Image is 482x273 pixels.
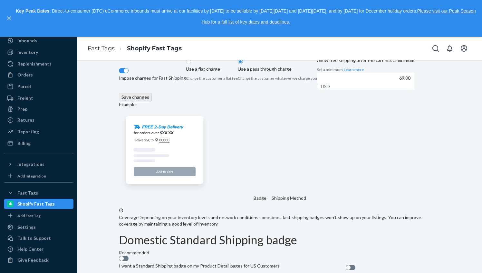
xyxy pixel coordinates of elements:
[4,59,73,69] a: Replenishments
[4,104,73,114] a: Prep
[119,263,346,269] p: I want a Standard Shipping badge on my Product Detail pages for US Customers
[17,140,31,147] div: Billing
[119,215,421,227] span: Depending on your inventory levels and network conditions sometimes fast shipping badges won’t sh...
[119,75,186,81] p: Impose charges for Fast Shipping
[17,95,33,101] div: Freight
[17,72,33,78] div: Orders
[186,66,238,72] p: Use a flat charge
[15,6,476,27] p: : Direct-to-consumer (DTC) eCommerce inbounds must arrive at our facilities by [DATE] to be sella...
[17,235,51,241] div: Talk to Support
[254,195,266,201] span: Badge
[17,213,41,218] div: Add Fast Tag
[4,138,73,148] a: Billing
[4,35,73,46] a: Inbounds
[4,255,73,265] button: Give Feedback
[17,161,44,167] div: Integrations
[186,76,238,81] p: Charge the customer a flat fee
[4,188,73,198] button: Fast Tags
[4,199,73,209] a: Shopify Fast Tags
[127,45,182,52] a: Shopify Fast Tags
[17,83,31,90] div: Parcel
[4,244,73,254] a: Help Center
[429,42,442,55] button: Open Search Box
[4,93,73,103] a: Freight
[119,101,440,108] div: Example
[16,8,49,14] strong: Key Peak Dates
[17,257,49,263] div: Give Feedback
[4,159,73,169] button: Integrations
[4,212,73,219] a: Add Fast Tag
[4,115,73,125] a: Returns
[17,61,52,67] div: Replenishments
[443,42,456,55] button: Open notifications
[458,42,470,55] button: Open account menu
[238,66,317,72] p: Use a pass through charge
[4,47,73,57] a: Inventory
[17,117,34,123] div: Returns
[238,76,317,81] p: Charge the customer whatever we charge you
[17,49,38,56] div: Inventory
[4,222,73,232] a: Settings
[119,215,139,220] span: Coverage
[17,201,55,207] div: Shopify Fast Tags
[17,224,36,230] div: Settings
[17,128,39,135] div: Reporting
[4,70,73,80] a: Orders
[202,8,476,25] a: Please visit our Peak Season Hub for a full list of key dates and deadlines.
[17,190,38,196] div: Fast Tags
[119,249,440,256] div: Recommended
[119,234,440,247] h1: Domestic Standard Shipping badge
[238,59,243,64] input: Use a pass through chargeCharge the customer whatever we charge you
[17,37,37,44] div: Inbounds
[6,15,12,22] button: close,
[344,67,364,72] a: Learn more
[186,59,191,64] input: Use a flat chargeCharge the customer a flat fee
[272,195,306,201] span: Shipping Method
[4,81,73,92] a: Parcel
[17,106,27,112] div: Prep
[317,57,414,64] p: Allow free shipping after the cart hits a minimum
[317,67,414,72] p: Set a minimum.
[4,172,73,180] a: Add Integration
[317,83,414,90] div: USD
[17,173,46,179] div: Add Integration
[119,93,152,101] button: Save changes
[88,45,115,52] a: Fast Tags
[4,233,73,243] a: Talk to Support
[82,39,187,58] ol: breadcrumbs
[317,73,414,83] input: $USD
[17,246,43,252] div: Help Center
[4,126,73,137] a: Reporting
